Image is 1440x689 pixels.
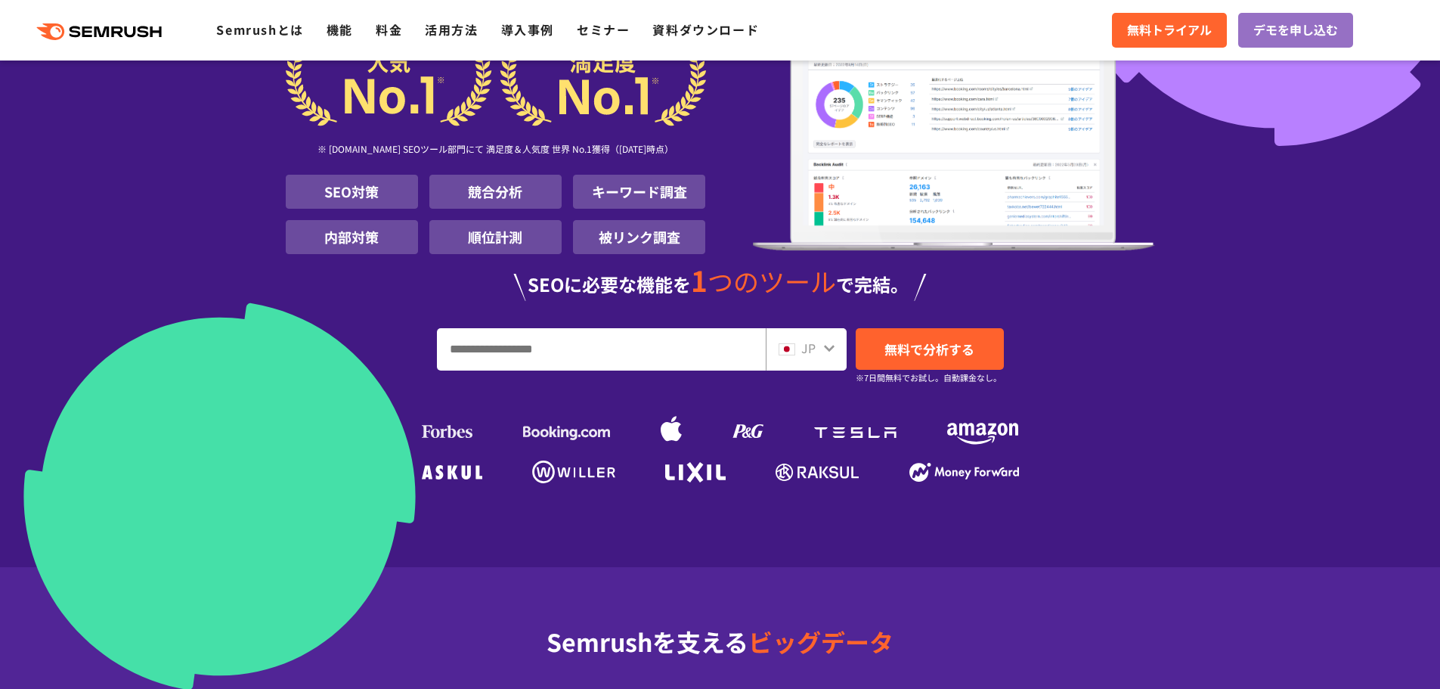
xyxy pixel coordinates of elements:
[884,340,974,358] span: 無料で分析する
[691,259,708,300] span: 1
[836,271,909,297] span: で完結。
[425,20,478,39] a: 活用方法
[216,20,303,39] a: Semrushとは
[1253,20,1338,40] span: デモを申し込む
[286,220,418,254] li: 内部対策
[708,262,836,299] span: つのツール
[573,220,705,254] li: 被リンク調査
[1238,13,1353,48] a: デモを申し込む
[1127,20,1212,40] span: 無料トライアル
[501,20,554,39] a: 導入事例
[429,175,562,209] li: 競合分析
[286,175,418,209] li: SEO対策
[856,371,1002,385] small: ※7日間無料でお試し。自動課金なし。
[327,20,353,39] a: 機能
[856,328,1004,370] a: 無料で分析する
[429,220,562,254] li: 順位計測
[438,329,765,370] input: URL、キーワードを入力してください
[577,20,630,39] a: セミナー
[1112,13,1227,48] a: 無料トライアル
[801,339,816,357] span: JP
[652,20,759,39] a: 資料ダウンロード
[748,624,893,659] span: ビッグデータ
[573,175,705,209] li: キーワード調査
[286,126,706,175] div: ※ [DOMAIN_NAME] SEOツール部門にて 満足度＆人気度 世界 No.1獲得（[DATE]時点）
[376,20,402,39] a: 料金
[286,266,1155,301] div: SEOに必要な機能を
